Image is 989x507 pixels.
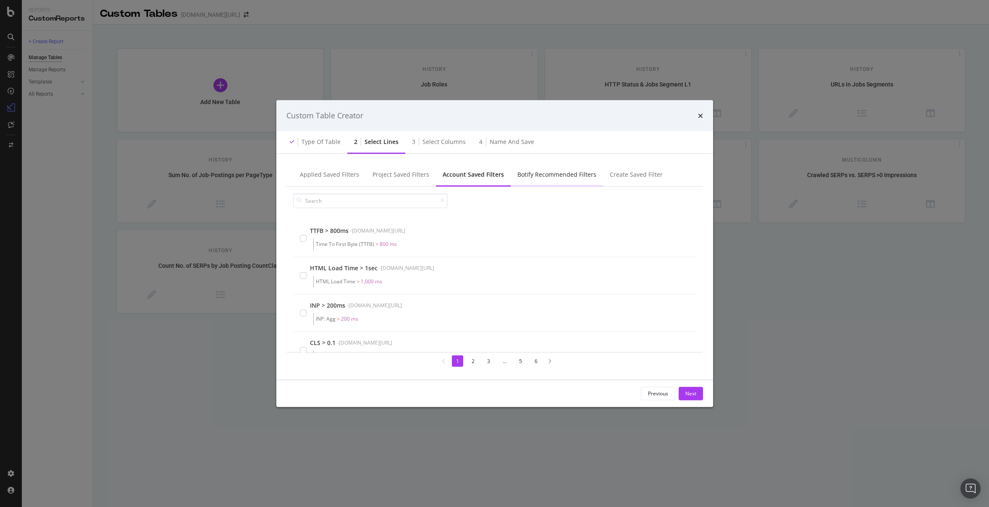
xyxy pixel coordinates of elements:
div: - [DOMAIN_NAME][URL] [379,264,434,272]
div: 2 [354,137,357,146]
span: 0.1 [342,352,349,359]
span: Time To First Byte (TTFB) [316,240,374,247]
li: 1 [452,355,463,367]
span: > [337,315,340,322]
div: Custom Table Creator [286,110,363,121]
li: ... [498,355,511,367]
span: > [338,352,341,359]
div: Type of table [302,137,341,146]
div: modal [276,100,713,407]
div: - [DOMAIN_NAME][URL] [347,302,402,309]
div: CLS > 0.1 [310,338,336,347]
li: 5 [515,355,526,367]
div: 3 [412,137,415,146]
div: INP > 200ms [310,301,345,309]
div: Account Saved Filters [443,170,504,178]
div: Previous [648,390,668,397]
div: Select columns [422,137,466,146]
div: Project Saved Filters [373,170,429,178]
input: Search [293,193,448,208]
span: CLS: Agg [316,352,336,359]
span: 1,000 ms [361,277,382,285]
button: Next [679,387,703,400]
div: TTFB > 800ms [310,226,349,235]
div: Open Intercom Messenger [960,478,981,499]
li: 6 [530,355,542,367]
div: - [DOMAIN_NAME][URL] [337,339,392,346]
span: HTML Load Time [316,277,355,285]
li: 3 [483,355,494,367]
div: Next [685,390,696,397]
div: Botify Recommended Filters [517,170,596,178]
span: 800 ms [380,240,397,247]
span: INP: Agg [316,315,336,322]
div: HTML Load Time > 1sec [310,264,378,272]
div: Name and save [490,137,534,146]
div: times [698,110,703,121]
div: Applied Saved Filters [300,170,359,178]
span: > [375,240,378,247]
div: 4 [479,137,483,146]
div: Create Saved Filter [610,170,663,178]
div: Select lines [365,137,399,146]
div: - [DOMAIN_NAME][URL] [350,227,405,234]
button: Previous [641,387,675,400]
li: 2 [467,355,479,367]
span: > [357,277,359,285]
span: 200 ms [341,315,358,322]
